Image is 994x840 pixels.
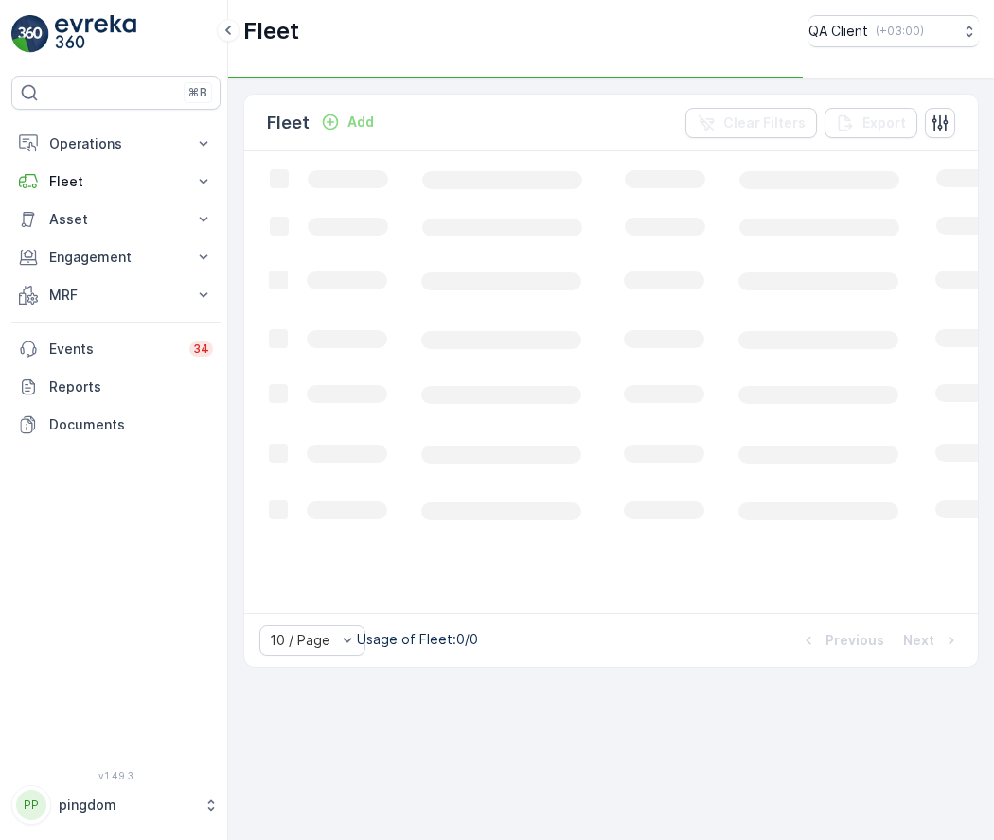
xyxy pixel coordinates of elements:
[11,238,221,276] button: Engagement
[901,629,963,652] button: Next
[11,368,221,406] a: Reports
[825,108,917,138] button: Export
[11,163,221,201] button: Fleet
[11,15,49,53] img: logo
[59,796,194,814] p: pingdom
[903,631,934,650] p: Next
[49,172,183,191] p: Fleet
[49,134,183,153] p: Operations
[11,125,221,163] button: Operations
[11,785,221,825] button: PPpingdom
[193,341,209,357] p: 34
[49,210,183,229] p: Asset
[808,22,868,41] p: QA Client
[313,111,382,133] button: Add
[685,108,817,138] button: Clear Filters
[723,114,806,132] p: Clear Filters
[267,110,310,136] p: Fleet
[357,630,478,649] p: Usage of Fleet : 0/0
[862,114,906,132] p: Export
[49,248,183,267] p: Engagement
[49,377,213,396] p: Reports
[49,286,183,305] p: MRF
[347,113,374,131] p: Add
[825,631,884,650] p: Previous
[49,415,213,434] p: Documents
[55,15,136,53] img: logo_light-DOdMpM7g.png
[11,330,221,368] a: Events34
[49,340,178,359] p: Events
[11,770,221,781] span: v 1.49.3
[243,16,299,46] p: Fleet
[16,790,46,820] div: PP
[11,276,221,314] button: MRF
[11,406,221,444] a: Documents
[808,15,979,47] button: QA Client(+03:00)
[11,201,221,238] button: Asset
[188,85,207,100] p: ⌘B
[876,24,924,39] p: ( +03:00 )
[797,629,886,652] button: Previous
